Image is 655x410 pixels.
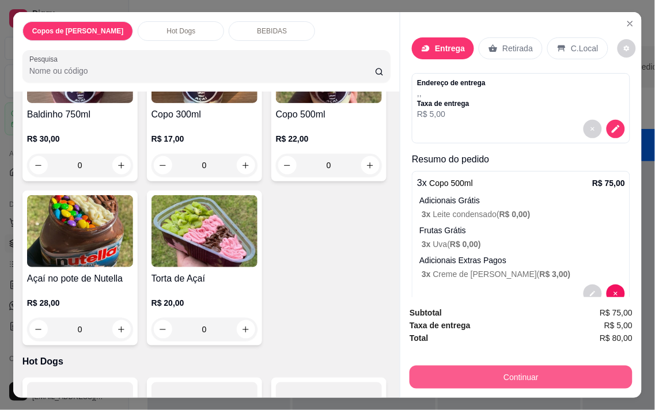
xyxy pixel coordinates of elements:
span: R$ 75,00 [600,306,633,319]
button: decrease-product-quantity [584,284,602,303]
img: product-image [152,195,258,267]
p: , , [417,88,486,99]
span: Copo 500ml [430,179,474,188]
p: 3 x [417,176,473,190]
p: Adicionais Extras Pagos [419,255,625,266]
p: Frutas Grátis [419,225,625,236]
p: R$ 5,00 [417,108,486,120]
p: Endereço de entrega [417,78,486,88]
button: decrease-product-quantity [618,39,636,58]
button: decrease-product-quantity [607,284,625,303]
span: R$ 0,00 ) [499,210,531,219]
button: Continuar [410,366,633,389]
p: R$ 20,00 [152,297,258,309]
span: R$ 5,00 [604,319,633,332]
p: Creme de [PERSON_NAME] ( [422,268,625,280]
p: Resumo do pedido [412,153,630,166]
p: Taxa de entrega [417,99,486,108]
input: Pesquisa [29,65,375,77]
label: Pesquisa [29,54,62,64]
p: Retirada [502,43,533,54]
h4: Torta de Açaí [152,272,258,286]
img: product-image [27,195,133,267]
p: Leite condensado ( [422,208,625,220]
strong: Taxa de entrega [410,321,471,330]
h4: Copo 500ml [276,108,382,122]
button: decrease-product-quantity [607,120,625,138]
strong: Subtotal [410,308,442,317]
p: Uva ( [422,238,625,250]
span: 3 x [422,269,433,279]
span: 3 x [422,240,433,249]
p: Hot Dogs [22,355,391,369]
p: R$ 75,00 [592,177,625,189]
h4: Baldinho 750ml [27,108,133,122]
p: R$ 28,00 [27,297,133,309]
button: Close [621,14,639,33]
span: 3 x [422,210,433,219]
p: Adicionais Grátis [419,195,625,206]
h4: Copo 300ml [152,108,258,122]
p: Copos de [PERSON_NAME] [32,26,124,36]
p: C.Local [571,43,598,54]
p: Hot Dogs [166,26,195,36]
h4: Açaí no pote de Nutella [27,272,133,286]
span: R$ 0,00 ) [450,240,481,249]
strong: Total [410,333,428,343]
button: decrease-product-quantity [584,120,602,138]
p: R$ 22,00 [276,133,382,145]
p: Entrega [435,43,465,54]
p: R$ 30,00 [27,133,133,145]
p: BEBIDAS [257,26,287,36]
span: R$ 80,00 [600,332,633,344]
p: R$ 17,00 [152,133,258,145]
span: R$ 3,00 ) [540,269,571,279]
